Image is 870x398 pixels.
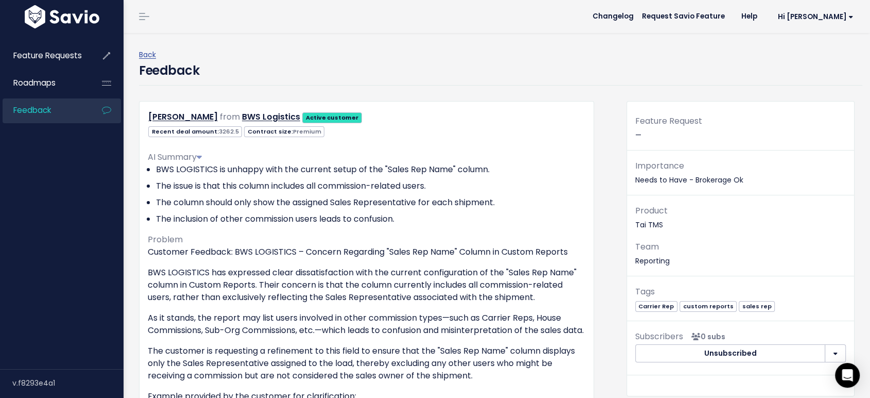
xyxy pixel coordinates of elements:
[739,301,775,312] span: sales rep
[220,111,240,123] span: from
[765,9,862,25] a: Hi [PERSON_NAME]
[242,111,300,123] a: BWS Logistics
[635,159,846,187] p: Needs to Have - Brokerage Ok
[156,196,585,209] li: The column should only show the assigned Sales Representative for each shipment.
[148,151,202,163] span: AI Summary
[148,312,585,337] p: As it stands, the report may list users involved in other commission types—such as Carrier Reps, ...
[778,13,854,21] span: Hi [PERSON_NAME]
[739,301,775,311] a: sales rep
[13,50,82,61] span: Feature Requests
[635,240,846,268] p: Reporting
[680,301,737,311] a: custom reports
[635,301,677,311] a: Carrier Rep
[148,234,183,245] span: Problem
[13,105,51,115] span: Feedback
[687,331,725,342] span: <p><strong>Subscribers</strong><br><br> No subscribers yet<br> </p>
[635,301,677,312] span: Carrier Rep
[3,98,85,122] a: Feedback
[156,180,585,192] li: The issue is that this column includes all commission-related users.
[139,49,156,60] a: Back
[634,9,733,24] a: Request Savio Feature
[593,13,634,20] span: Changelog
[244,126,324,137] span: Contract size:
[306,113,359,122] strong: Active customer
[635,160,684,172] span: Importance
[635,204,846,231] p: Tai TMS
[733,9,765,24] a: Help
[156,163,585,176] li: BWS LOGISTICS is unhappy with the current setup of the "Sales Rep Name" column.
[219,127,239,136] span: 3262.5
[22,5,102,28] img: logo-white.9d6f32f41409.svg
[148,246,585,258] p: Customer Feedback: BWS LOGISTICS – Concern Regarding "Sales Rep Name" Column in Custom Reports
[13,77,56,88] span: Roadmaps
[635,115,702,127] span: Feature Request
[635,344,825,363] button: Unsubscribed
[680,301,737,312] span: custom reports
[139,61,199,80] h4: Feedback
[635,205,668,217] span: Product
[148,267,585,304] p: BWS LOGISTICS has expressed clear dissatisfaction with the current configuration of the "Sales Re...
[156,213,585,225] li: The inclusion of other commission users leads to confusion.
[148,126,242,137] span: Recent deal amount:
[12,370,124,396] div: v.f8293e4a1
[148,345,585,382] p: The customer is requesting a refinement to this field to ensure that the "Sales Rep Name" column ...
[3,71,85,95] a: Roadmaps
[3,44,85,68] a: Feature Requests
[293,127,321,136] span: Premium
[148,111,218,123] a: [PERSON_NAME]
[635,241,659,253] span: Team
[635,286,655,297] span: Tags
[835,363,860,388] div: Open Intercom Messenger
[627,114,854,151] div: —
[635,330,683,342] span: Subscribers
